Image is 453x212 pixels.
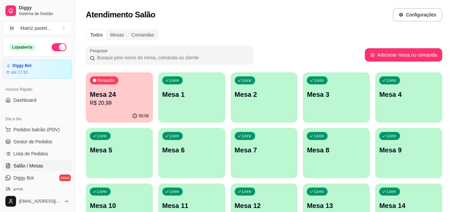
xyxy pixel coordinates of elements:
[375,72,442,123] button: LivreMesa 4
[139,113,149,119] p: 00:06
[90,145,149,155] p: Mesa 5
[87,30,106,40] div: Todos
[8,44,36,51] div: Loja aberta
[231,72,298,123] button: LivreMesa 2
[387,189,396,194] p: Livre
[3,3,72,19] a: DiggySistema de Gestão
[158,128,225,178] button: LivreMesa 6
[242,189,251,194] p: Livre
[12,63,32,68] article: Diggy Bot
[158,72,225,123] button: LivreMesa 1
[379,90,438,99] p: Mesa 4
[13,126,60,133] span: Pedidos balcão (PDV)
[90,90,149,99] p: Mesa 24
[19,199,61,204] span: [EMAIL_ADDRESS][DOMAIN_NAME]
[86,9,155,20] h2: Atendimento Salão
[86,128,153,178] button: LivreMesa 5
[97,189,107,194] p: Livre
[106,30,127,40] div: Mesas
[3,21,72,35] button: Select a team
[303,128,370,178] button: LivreMesa 8
[19,11,69,16] span: Sistema de Gestão
[3,160,72,171] a: Salão / Mesas
[314,189,324,194] p: Livre
[52,43,66,51] button: Alterar Status
[387,133,396,139] p: Livre
[170,78,179,83] p: Livre
[3,185,72,195] a: KDS
[13,150,48,157] span: Lista de Pedidos
[13,138,52,145] span: Gestor de Pedidos
[235,90,294,99] p: Mesa 2
[20,25,51,31] div: Matriz pastel ...
[3,60,72,79] a: Diggy Botaté 27/10
[3,148,72,159] a: Lista de Pedidos
[365,48,442,62] button: Adicionar mesa ou comanda
[90,48,110,54] label: Pesquisar
[170,133,179,139] p: Livre
[387,78,396,83] p: Livre
[13,97,37,103] span: Dashboard
[242,133,251,139] p: Livre
[90,201,149,210] p: Mesa 10
[379,145,438,155] p: Mesa 9
[3,172,72,183] a: Diggy Botnovo
[314,133,324,139] p: Livre
[307,145,366,155] p: Mesa 8
[170,189,179,194] p: Livre
[379,201,438,210] p: Mesa 14
[11,70,28,75] article: até 27/10
[162,90,221,99] p: Mesa 1
[235,201,294,210] p: Mesa 12
[235,145,294,155] p: Mesa 7
[314,78,324,83] p: Livre
[162,201,221,210] p: Mesa 11
[307,201,366,210] p: Mesa 13
[128,30,158,40] div: Comandas
[3,84,72,95] div: Acesso Rápido
[13,162,43,169] span: Salão / Mesas
[303,72,370,123] button: LivreMesa 3
[13,174,34,181] span: Diggy Bot
[86,72,153,123] button: OcupadaMesa 24R$ 20,9900:06
[19,5,69,11] span: Diggy
[97,78,114,83] p: Ocupada
[3,114,72,124] div: Dia a dia
[307,90,366,99] p: Mesa 3
[3,95,72,105] a: Dashboard
[13,187,23,193] span: KDS
[375,128,442,178] button: LivreMesa 9
[242,78,251,83] p: Livre
[3,193,72,209] button: [EMAIL_ADDRESS][DOMAIN_NAME]
[393,8,442,21] button: Configurações
[3,124,72,135] button: Pedidos balcão (PDV)
[97,133,107,139] p: Livre
[3,136,72,147] a: Gestor de Pedidos
[95,54,249,61] input: Pesquisar
[90,99,149,107] p: R$ 20,99
[162,145,221,155] p: Mesa 6
[231,128,298,178] button: LivreMesa 7
[8,25,15,31] span: M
